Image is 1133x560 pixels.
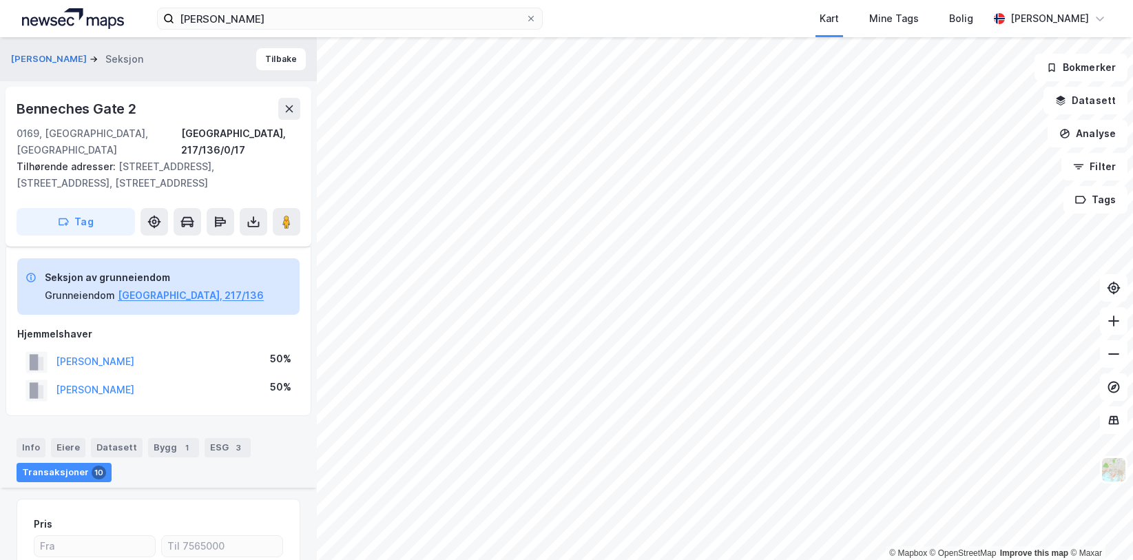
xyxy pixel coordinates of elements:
div: Datasett [91,438,143,457]
button: [PERSON_NAME] [11,52,90,66]
div: Hjemmelshaver [17,326,300,342]
div: Mine Tags [869,10,919,27]
div: 0169, [GEOGRAPHIC_DATA], [GEOGRAPHIC_DATA] [17,125,181,158]
div: Kart [820,10,839,27]
div: Seksjon av grunneiendom [45,269,264,286]
div: Bolig [949,10,973,27]
div: 10 [92,466,106,479]
div: 1 [180,441,194,455]
a: Mapbox [889,548,927,558]
img: Z [1101,457,1127,483]
button: Tag [17,208,135,236]
button: [GEOGRAPHIC_DATA], 217/136 [118,287,264,304]
div: Pris [34,516,52,532]
button: Datasett [1043,87,1127,114]
div: [PERSON_NAME] [1010,10,1089,27]
div: Transaksjoner [17,463,112,482]
span: Tilhørende adresser: [17,160,118,172]
input: Søk på adresse, matrikkel, gårdeiere, leietakere eller personer [174,8,526,29]
div: Eiere [51,438,85,457]
input: Til 7565000 [162,536,282,557]
img: logo.a4113a55bc3d86da70a041830d287a7e.svg [22,8,124,29]
iframe: Chat Widget [1064,494,1133,560]
button: Bokmerker [1035,54,1127,81]
button: Tags [1063,186,1127,214]
div: ESG [205,438,251,457]
div: Grunneiendom [45,287,115,304]
a: OpenStreetMap [930,548,997,558]
button: Tilbake [256,48,306,70]
div: 50% [270,351,291,367]
input: Fra [34,536,155,557]
div: Bygg [148,438,199,457]
div: Seksjon [105,51,143,68]
div: [GEOGRAPHIC_DATA], 217/136/0/17 [181,125,300,158]
div: Info [17,438,45,457]
button: Filter [1061,153,1127,180]
div: Benneches Gate 2 [17,98,139,120]
div: [STREET_ADDRESS], [STREET_ADDRESS], [STREET_ADDRESS] [17,158,289,191]
div: 3 [231,441,245,455]
div: 50% [270,379,291,395]
a: Improve this map [1000,548,1068,558]
button: Analyse [1048,120,1127,147]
